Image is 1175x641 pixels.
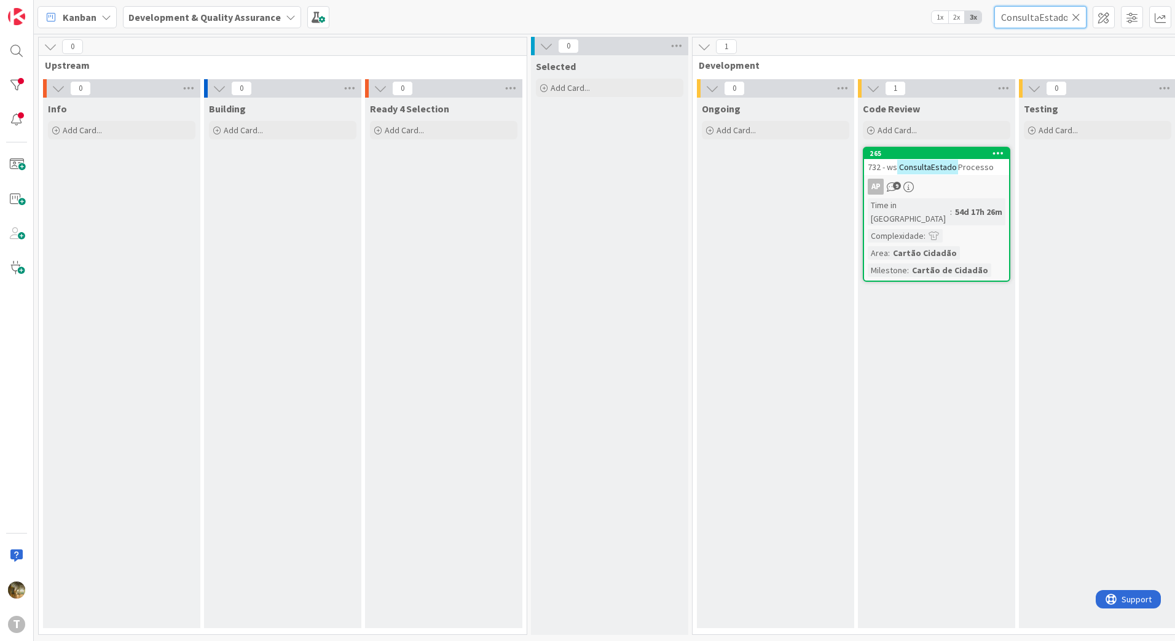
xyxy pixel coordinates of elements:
[868,229,924,243] div: Complexidade
[724,81,745,96] span: 0
[924,229,925,243] span: :
[63,125,102,136] span: Add Card...
[897,160,958,174] mark: ConsultaEstado
[209,103,246,115] span: Building
[45,59,511,71] span: Upstream
[717,125,756,136] span: Add Card...
[863,147,1010,282] a: 265732 - wsConsultaEstadoProcessoAPTime in [GEOGRAPHIC_DATA]:54d 17h 26mComplexidade:Area:Cartão ...
[994,6,1087,28] input: Quick Filter...
[63,10,96,25] span: Kanban
[952,205,1005,219] div: 54d 17h 26m
[863,103,920,115] span: Code Review
[907,263,909,277] span: :
[868,263,907,277] div: Milestone
[702,103,741,115] span: Ongoing
[885,81,906,96] span: 1
[1024,103,1058,115] span: Testing
[868,198,950,225] div: Time in [GEOGRAPHIC_DATA]
[48,103,67,115] span: Info
[8,616,25,633] div: T
[62,39,83,54] span: 0
[551,82,590,93] span: Add Card...
[878,125,917,136] span: Add Card...
[1046,81,1067,96] span: 0
[868,246,888,260] div: Area
[932,11,948,23] span: 1x
[385,125,424,136] span: Add Card...
[392,81,413,96] span: 0
[70,81,91,96] span: 0
[8,581,25,599] img: JC
[370,103,449,115] span: Ready 4 Selection
[948,11,965,23] span: 2x
[8,8,25,25] img: Visit kanbanzone.com
[231,81,252,96] span: 0
[864,148,1009,159] div: 265
[536,60,576,72] span: Selected
[888,246,890,260] span: :
[893,182,901,190] span: 9
[890,246,960,260] div: Cartão Cidadão
[864,179,1009,195] div: AP
[868,179,884,195] div: AP
[950,205,952,219] span: :
[958,161,994,173] span: Processo
[870,149,1009,158] div: 265
[224,125,263,136] span: Add Card...
[868,161,897,173] span: 732 - ws
[26,2,56,17] span: Support
[864,148,1009,175] div: 265732 - wsConsultaEstadoProcesso
[909,263,991,277] div: Cartão de Cidadão
[965,11,981,23] span: 3x
[716,39,737,54] span: 1
[128,11,281,23] b: Development & Quality Assurance
[558,39,579,53] span: 0
[1039,125,1078,136] span: Add Card...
